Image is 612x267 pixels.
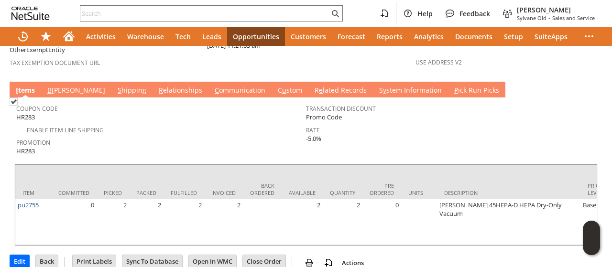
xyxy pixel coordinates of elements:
div: Pre Ordered [370,182,394,196]
td: [PERSON_NAME] 45HEPA-D HEPA Dry-Only Vacuum [437,199,580,245]
div: Invoiced [211,189,236,196]
svg: Recent Records [17,31,29,42]
a: Recent Records [11,27,34,46]
td: 2 [164,199,204,245]
div: Price Level [588,182,609,196]
a: Activities [80,27,121,46]
span: S [118,85,121,95]
span: Activities [86,32,116,41]
svg: Home [63,31,75,42]
svg: Shortcuts [40,31,52,42]
a: Promotion [16,139,50,147]
span: Help [417,9,433,18]
a: Tech [170,27,197,46]
a: SuiteApps [529,27,573,46]
a: Reports [371,27,408,46]
span: Warehouse [127,32,164,41]
a: B[PERSON_NAME] [45,85,108,96]
span: [PERSON_NAME] [517,5,595,14]
span: HR283 [16,147,35,156]
span: y [383,85,386,95]
span: B [47,85,52,95]
span: Opportunities [233,32,279,41]
span: Sales and Service [552,14,595,21]
div: Packed [136,189,156,196]
a: Tax Exemption Document URL [10,59,100,67]
div: Picked [104,189,122,196]
div: Item [22,189,44,196]
a: Pick Run Picks [452,85,502,96]
a: Relationships [156,85,205,96]
iframe: Click here to launch Oracle Guided Learning Help Panel [583,221,600,255]
a: Leads [197,27,227,46]
a: Shipping [115,85,149,96]
span: Setup [504,32,523,41]
span: Customers [291,32,326,41]
div: Committed [58,189,89,196]
a: Transaction Discount [306,105,376,113]
a: Forecast [332,27,371,46]
a: Warehouse [121,27,170,46]
a: Custom [275,85,305,96]
td: 2 [323,199,362,245]
a: Documents [449,27,498,46]
span: I [16,85,18,95]
a: Customers [285,27,332,46]
span: Leads [202,32,221,41]
td: 2 [97,199,129,245]
span: Sylvane Old [517,14,546,21]
a: pu2755 [18,201,39,209]
a: Opportunities [227,27,285,46]
div: Available [289,189,316,196]
a: Rate [306,126,320,134]
td: 2 [204,199,243,245]
span: P [454,85,458,95]
span: -5.0% [306,134,321,143]
span: Forecast [338,32,365,41]
span: Feedback [459,9,490,18]
span: SuiteApps [535,32,568,41]
a: Analytics [408,27,449,46]
a: Actions [338,258,368,267]
a: Items [13,85,37,96]
svg: Search [329,8,341,19]
input: Search [80,8,329,19]
td: 2 [282,199,323,245]
span: e [319,85,323,95]
div: Units [408,189,430,196]
td: 0 [51,199,97,245]
a: Related Records [312,85,369,96]
a: Setup [498,27,529,46]
a: Coupon Code [16,105,58,113]
td: 0 [362,199,401,245]
div: More menus [578,27,601,46]
span: Tech [175,32,191,41]
div: Shortcuts [34,27,57,46]
span: u [282,85,286,95]
span: HR283 [16,113,35,122]
span: - [548,14,550,21]
span: Reports [377,32,403,41]
a: Enable Item Line Shipping [27,126,104,134]
span: C [215,85,219,95]
div: Quantity [330,189,355,196]
div: Fulfilled [171,189,197,196]
a: System Information [377,85,444,96]
a: Communication [212,85,268,96]
div: Back Ordered [250,182,274,196]
td: 2 [129,199,164,245]
img: Checked [10,97,18,106]
span: R [159,85,163,95]
a: Home [57,27,80,46]
a: Use Address V2 [415,58,462,66]
span: [DATE] 11:21:03 am [207,41,261,50]
svg: logo [11,7,50,20]
a: Unrolled view on [585,84,597,95]
span: Documents [455,32,492,41]
span: OtherExemptEntity [10,45,65,54]
span: Oracle Guided Learning Widget. To move around, please hold and drag [583,238,600,256]
span: Analytics [414,32,444,41]
div: Description [444,189,573,196]
span: Promo Code [306,113,342,122]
